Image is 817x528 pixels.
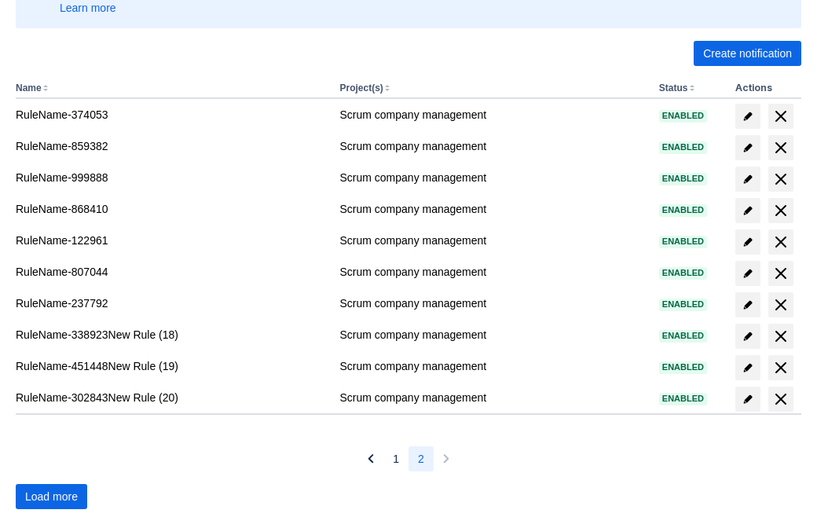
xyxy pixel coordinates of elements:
[742,236,754,248] span: edit
[742,267,754,280] span: edit
[729,79,801,99] th: Actions
[771,327,790,346] span: delete
[16,107,327,123] div: RuleName-374053
[659,82,688,93] button: Status
[742,173,754,185] span: edit
[771,295,790,314] span: delete
[16,358,327,374] div: RuleName-451448New Rule (19)
[659,174,707,183] span: Enabled
[339,138,646,154] div: Scrum company management
[16,264,327,280] div: RuleName-807044
[659,143,707,152] span: Enabled
[16,233,327,248] div: RuleName-122961
[659,332,707,340] span: Enabled
[339,358,646,374] div: Scrum company management
[659,394,707,403] span: Enabled
[434,446,459,471] button: Next
[408,446,434,471] button: Page 2
[393,446,399,471] span: 1
[659,269,707,277] span: Enabled
[339,82,383,93] button: Project(s)
[742,141,754,154] span: edit
[742,299,754,311] span: edit
[16,327,327,343] div: RuleName-338923New Rule (18)
[25,484,78,509] span: Load more
[358,446,459,471] nav: Pagination
[659,363,707,372] span: Enabled
[742,361,754,374] span: edit
[771,264,790,283] span: delete
[771,233,790,251] span: delete
[742,330,754,343] span: edit
[339,295,646,311] div: Scrum company management
[339,107,646,123] div: Scrum company management
[418,446,424,471] span: 2
[659,300,707,309] span: Enabled
[16,138,327,154] div: RuleName-859382
[771,138,790,157] span: delete
[339,170,646,185] div: Scrum company management
[771,170,790,189] span: delete
[659,237,707,246] span: Enabled
[771,107,790,126] span: delete
[339,233,646,248] div: Scrum company management
[339,390,646,405] div: Scrum company management
[659,206,707,214] span: Enabled
[771,358,790,377] span: delete
[358,446,383,471] button: Previous
[771,201,790,220] span: delete
[16,82,42,93] button: Name
[16,201,327,217] div: RuleName-868410
[694,41,801,66] button: Create notification
[16,484,87,509] button: Load more
[742,393,754,405] span: edit
[771,390,790,409] span: delete
[339,201,646,217] div: Scrum company management
[742,110,754,123] span: edit
[703,41,792,66] span: Create notification
[16,170,327,185] div: RuleName-999888
[16,390,327,405] div: RuleName-302843New Rule (20)
[383,446,408,471] button: Page 1
[659,112,707,120] span: Enabled
[339,264,646,280] div: Scrum company management
[16,295,327,311] div: RuleName-237792
[339,327,646,343] div: Scrum company management
[742,204,754,217] span: edit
